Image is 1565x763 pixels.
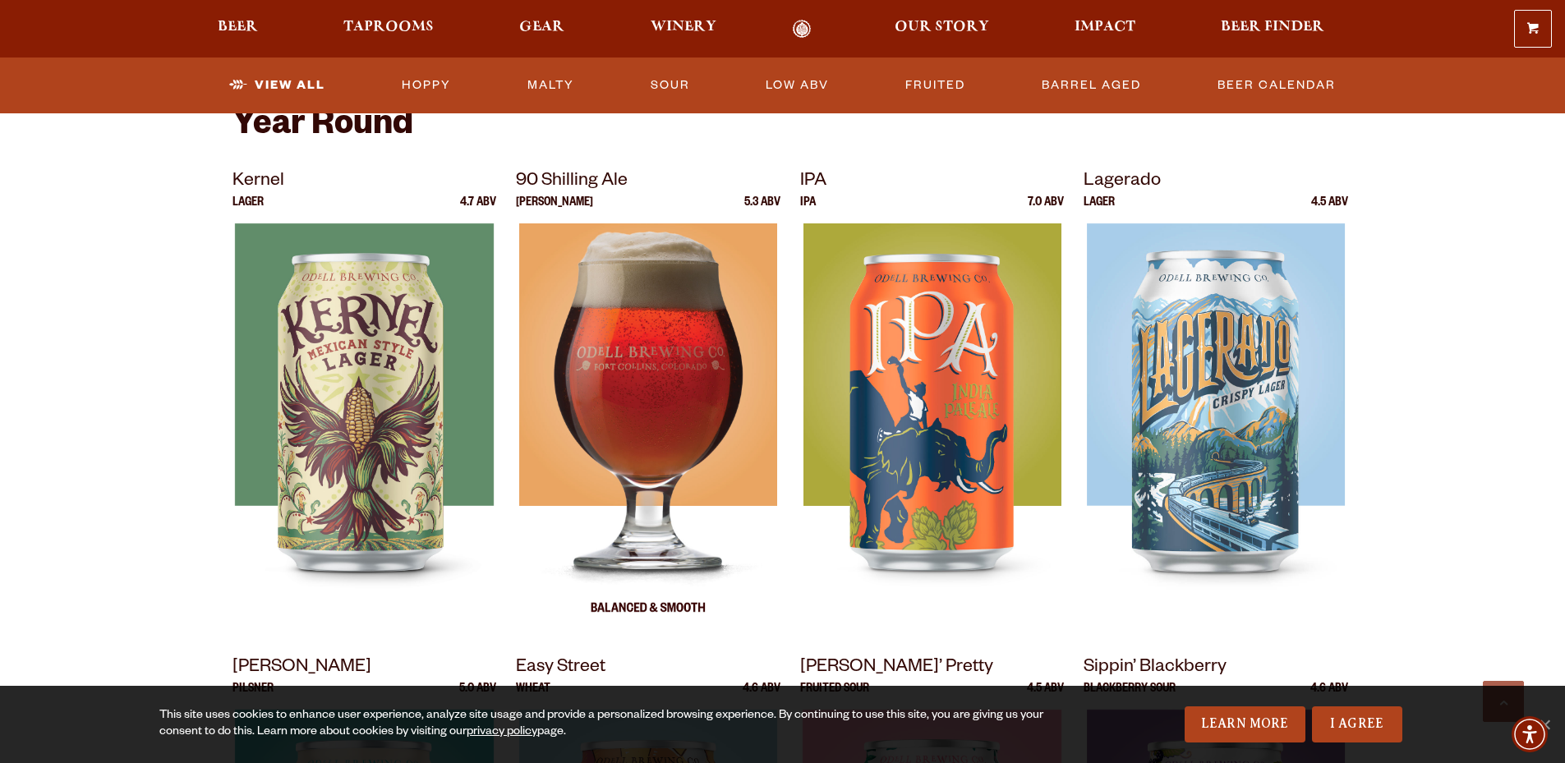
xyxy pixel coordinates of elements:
[1084,683,1176,710] p: Blackberry Sour
[884,20,1000,39] a: Our Story
[1221,21,1324,34] span: Beer Finder
[1084,197,1115,223] p: Lager
[333,20,444,39] a: Taprooms
[1311,197,1348,223] p: 4.5 ABV
[800,168,1065,634] a: IPA IPA 7.0 ABV IPA IPA
[460,197,496,223] p: 4.7 ABV
[519,21,564,34] span: Gear
[1185,706,1305,742] a: Learn More
[895,21,989,34] span: Our Story
[640,20,727,39] a: Winery
[1483,681,1524,722] a: Scroll to top
[343,21,434,34] span: Taprooms
[1210,20,1335,39] a: Beer Finder
[232,683,274,710] p: Pilsner
[516,168,780,634] a: 90 Shilling Ale [PERSON_NAME] 5.3 ABV 90 Shilling Ale 90 Shilling Ale
[232,168,497,197] p: Kernel
[651,21,716,34] span: Winery
[159,708,1049,741] div: This site uses cookies to enhance user experience, analyze site usage and provide a personalized ...
[516,654,780,683] p: Easy Street
[223,67,332,104] a: View All
[516,168,780,197] p: 90 Shilling Ale
[1512,716,1548,752] div: Accessibility Menu
[232,654,497,683] p: [PERSON_NAME]
[1084,654,1348,683] p: Sippin’ Blackberry
[1027,683,1064,710] p: 4.5 ABV
[800,683,869,710] p: Fruited Sour
[232,168,497,634] a: Kernel Lager 4.7 ABV Kernel Kernel
[516,683,550,710] p: Wheat
[516,197,593,223] p: [PERSON_NAME]
[521,67,581,104] a: Malty
[459,683,496,710] p: 5.0 ABV
[800,197,816,223] p: IPA
[1087,223,1345,634] img: Lagerado
[1084,168,1348,197] p: Lagerado
[1035,67,1148,104] a: Barrel Aged
[803,223,1061,634] img: IPA
[743,683,780,710] p: 4.6 ABV
[1064,20,1146,39] a: Impact
[800,168,1065,197] p: IPA
[509,20,575,39] a: Gear
[467,726,537,739] a: privacy policy
[207,20,269,39] a: Beer
[519,223,777,634] img: 90 Shilling Ale
[218,21,258,34] span: Beer
[1211,67,1342,104] a: Beer Calendar
[1075,21,1135,34] span: Impact
[1084,168,1348,634] a: Lagerado Lager 4.5 ABV Lagerado Lagerado
[395,67,458,104] a: Hoppy
[744,197,780,223] p: 5.3 ABV
[644,67,697,104] a: Sour
[771,20,833,39] a: Odell Home
[235,223,493,634] img: Kernel
[1312,706,1402,742] a: I Agree
[232,197,264,223] p: Lager
[759,67,835,104] a: Low ABV
[800,654,1065,683] p: [PERSON_NAME]’ Pretty
[899,67,972,104] a: Fruited
[1028,197,1064,223] p: 7.0 ABV
[232,108,1333,147] h2: Year Round
[1310,683,1348,710] p: 4.6 ABV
